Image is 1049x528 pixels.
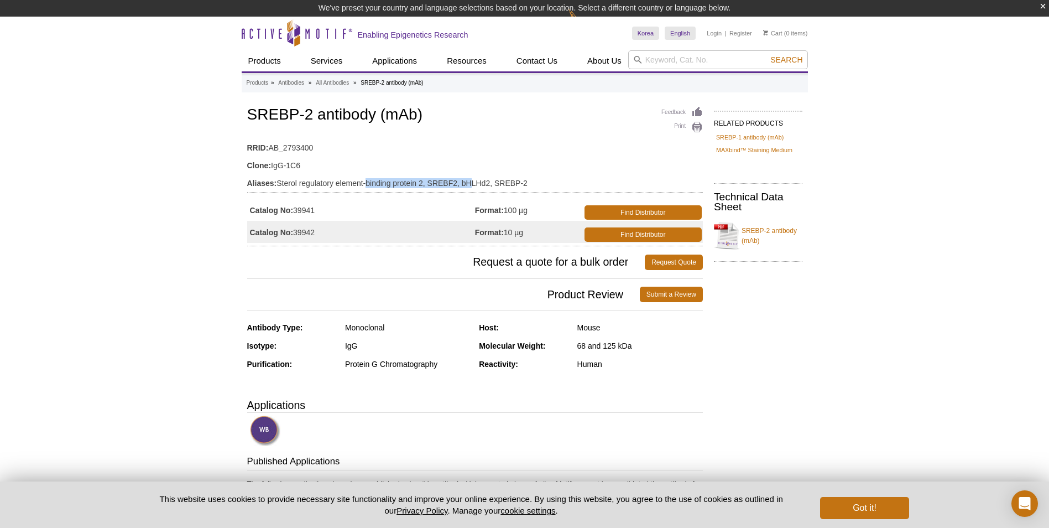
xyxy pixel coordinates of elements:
li: (0 items) [763,27,808,40]
a: Request Quote [645,255,703,270]
h2: Enabling Epigenetics Research [358,30,468,40]
h3: Applications [247,397,703,413]
a: Feedback [661,106,703,118]
div: IgG [345,341,471,351]
li: » [353,80,357,86]
a: All Antibodies [316,78,349,88]
a: Applications [366,50,424,71]
span: Product Review [247,287,640,302]
span: Search [770,55,802,64]
strong: Isotype: [247,341,277,350]
strong: Purification: [247,360,293,369]
span: Request a quote for a bulk order [247,255,645,270]
li: » [271,80,274,86]
li: » [309,80,312,86]
div: Mouse [577,323,703,333]
a: Contact Us [510,50,564,71]
strong: Clone: [247,161,272,170]
td: 39942 [247,221,475,243]
a: Resources [440,50,493,71]
a: Login [707,29,722,37]
img: Change Here [568,8,598,34]
a: Privacy Policy [396,506,447,515]
a: Antibodies [278,78,304,88]
button: Got it! [820,497,909,519]
a: SREBP-1 antibody (mAb) [716,132,784,142]
p: This website uses cookies to provide necessary site functionality and improve your online experie... [140,493,802,516]
td: 100 µg [475,199,582,221]
li: SREBP-2 antibody (mAb) [361,80,423,86]
h2: RELATED PRODUCTS [714,111,802,131]
a: About Us [581,50,628,71]
td: IgG-1C6 [247,154,703,172]
img: Western Blot Validated [250,416,280,446]
div: Monoclonal [345,323,471,333]
button: Search [767,55,806,65]
div: Protein G Chromatography [345,359,471,369]
a: English [665,27,696,40]
strong: Host: [479,323,499,332]
strong: Format: [475,227,504,237]
a: SREBP-2 antibody (mAb) [714,219,802,252]
li: | [725,27,727,40]
img: Your Cart [763,30,768,35]
a: Print [661,121,703,133]
strong: Reactivity: [479,360,518,369]
td: Sterol regulatory element-binding protein 2, SREBF2, bHLHd2, SREBP-2 [247,172,703,189]
h1: SREBP-2 antibody (mAb) [247,106,703,125]
strong: Catalog No: [250,227,294,237]
strong: RRID: [247,143,269,153]
a: Products [247,78,268,88]
a: Register [729,29,752,37]
a: Services [304,50,349,71]
strong: Molecular Weight: [479,341,545,350]
td: 39941 [247,199,475,221]
strong: Aliases: [247,178,277,188]
h2: Technical Data Sheet [714,192,802,212]
div: Human [577,359,703,369]
a: Korea [632,27,659,40]
td: 10 µg [475,221,582,243]
input: Keyword, Cat. No. [628,50,808,69]
a: Cart [763,29,782,37]
a: Submit a Review [640,287,703,302]
td: AB_2793400 [247,136,703,154]
strong: Antibody Type: [247,323,303,332]
strong: Format: [475,205,504,215]
strong: Catalog No: [250,205,294,215]
a: Products [242,50,288,71]
div: Open Intercom Messenger [1011,490,1038,517]
h3: Published Applications [247,455,703,470]
a: Find Distributor [584,205,702,220]
div: 68 and 125 kDa [577,341,703,351]
a: MAXbind™ Staining Medium [716,145,792,155]
button: cookie settings [500,506,555,515]
a: Find Distributor [584,227,702,242]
